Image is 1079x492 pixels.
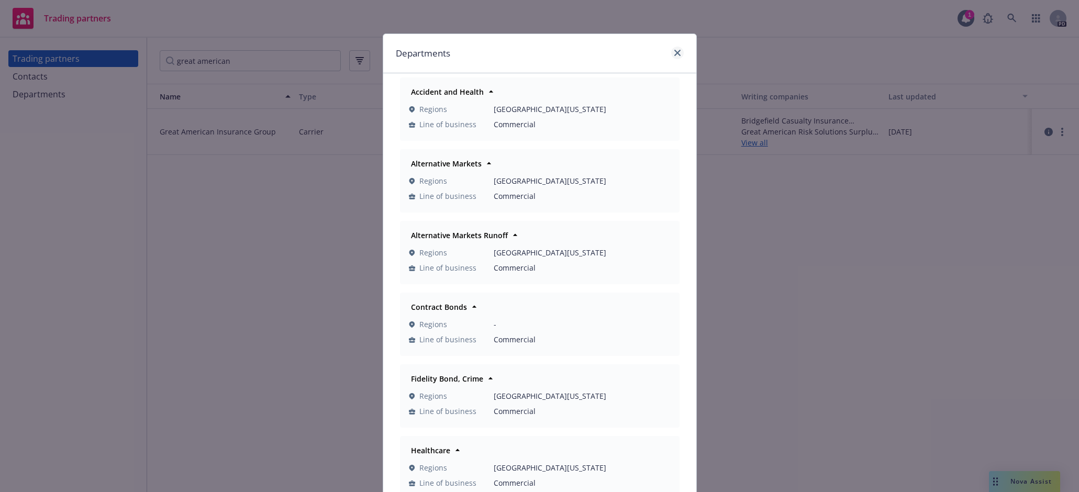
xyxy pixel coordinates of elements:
[494,390,671,401] span: [GEOGRAPHIC_DATA][US_STATE]
[411,87,484,97] strong: Accident and Health
[419,477,476,488] span: Line of business
[419,119,476,130] span: Line of business
[494,191,671,202] span: Commercial
[419,262,476,273] span: Line of business
[419,319,447,330] span: Regions
[411,159,482,169] strong: Alternative Markets
[419,247,447,258] span: Regions
[494,119,671,130] span: Commercial
[494,104,671,115] span: [GEOGRAPHIC_DATA][US_STATE]
[494,262,671,273] span: Commercial
[419,104,447,115] span: Regions
[419,390,447,401] span: Regions
[494,406,671,417] span: Commercial
[419,406,476,417] span: Line of business
[671,47,684,59] a: close
[411,374,483,384] strong: Fidelity Bond, Crime
[419,191,476,202] span: Line of business
[494,247,671,258] span: [GEOGRAPHIC_DATA][US_STATE]
[396,47,450,60] h1: Departments
[494,477,671,488] span: Commercial
[419,175,447,186] span: Regions
[494,334,671,345] span: Commercial
[494,175,671,186] span: [GEOGRAPHIC_DATA][US_STATE]
[419,462,447,473] span: Regions
[494,319,671,330] span: -
[411,230,508,240] strong: Alternative Markets Runoff
[411,445,450,455] strong: Healthcare
[419,334,476,345] span: Line of business
[411,302,467,312] strong: Contract Bonds
[494,462,671,473] span: [GEOGRAPHIC_DATA][US_STATE]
